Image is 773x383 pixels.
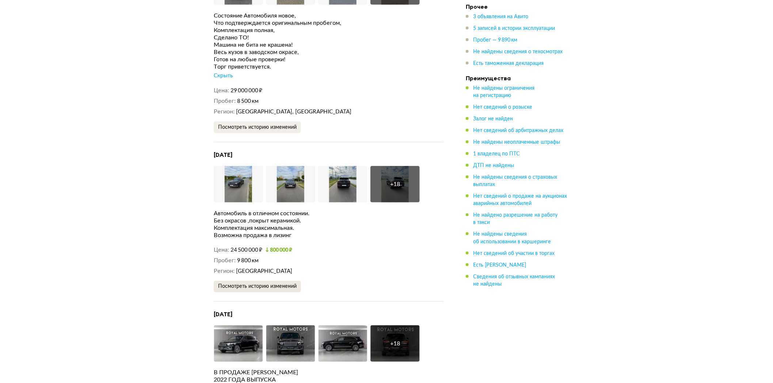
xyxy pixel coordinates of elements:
span: ДТП не найдены [473,163,514,168]
span: Не найдены неоплаченные штрафы [473,140,560,145]
span: [GEOGRAPHIC_DATA], [GEOGRAPHIC_DATA] [236,109,352,115]
span: Залог не найден [473,116,513,121]
div: Комплектация полная, [214,27,444,34]
span: Сведения об отзывных кампаниях не найдены [473,274,555,286]
div: Состояние Автомобиля новое, [214,12,444,19]
img: Car Photo [318,325,368,362]
img: Car Photo [214,325,263,362]
dt: Цена [214,246,229,254]
dt: Регион [214,267,235,275]
div: Что подтверждается оригинальным пробегом, [214,19,444,27]
div: Скрыть [214,72,233,80]
span: Не найдены сведения об использовании в каршеринге [473,232,551,244]
div: + 18 [390,181,400,188]
span: 29 000 000 ₽ [231,88,263,93]
img: Car Photo [266,166,315,202]
span: 3 объявления на Авито [473,14,528,19]
h4: Преимущества [466,74,568,82]
div: В ПРОДАЖЕ [PERSON_NAME] [214,369,444,376]
span: Не найдены сведения о страховых выплатах [473,175,557,187]
div: Без окрасов ,покрыт керамикой. [214,217,444,224]
span: Нет сведений об участии в торгах [473,251,555,256]
small: 800 000 ₽ [266,248,293,253]
span: Есть [PERSON_NAME] [473,262,526,267]
div: + 18 [390,340,400,347]
span: [GEOGRAPHIC_DATA] [236,268,293,274]
div: Весь кузов в заводском окрасе, [214,49,444,56]
div: Машина не бита не крашена! [214,41,444,49]
span: Не найдено разрешение на работу в такси [473,213,557,225]
div: Автомобиль в отличном состоянии. [214,210,444,217]
div: Возможна продажа в лизинг [214,232,444,239]
span: Не найдены ограничения на регистрацию [473,86,534,98]
span: Нет сведений о продаже на аукционах аварийных автомобилей [473,194,567,206]
span: Не найдены сведения о техосмотрах [473,49,563,54]
span: 8 500 км [237,98,259,104]
span: Нет сведений о розыске [473,105,532,110]
span: Посмотреть историю изменений [218,284,297,289]
span: 5 записей в истории эксплуатации [473,26,555,31]
img: Car Photo [266,325,315,362]
div: Комплектация максимальная. [214,224,444,232]
img: Car Photo [214,166,263,202]
dt: Пробег [214,257,236,264]
dt: Пробег [214,97,236,105]
div: Торг приветствуется. [214,63,444,70]
span: Нет сведений об арбитражных делах [473,128,563,133]
div: Сделано ТО! [214,34,444,41]
span: Есть таможенная декларация [473,61,544,66]
h4: [DATE] [214,310,444,318]
span: Посмотреть историю изменений [218,125,297,130]
span: 24 500 000 ₽ [231,247,263,253]
span: 1 владелец по ПТС [473,151,520,156]
span: Пробег — 9 890 км [473,38,517,43]
h4: Прочее [466,3,568,10]
dt: Цена [214,87,229,94]
button: Посмотреть историю изменений [214,121,301,133]
h4: [DATE] [214,151,444,159]
img: Car Photo [318,166,368,202]
span: 9 800 км [237,258,259,263]
dt: Регион [214,108,235,116]
div: Готов на любые проверки! [214,56,444,63]
button: Посмотреть историю изменений [214,281,301,293]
